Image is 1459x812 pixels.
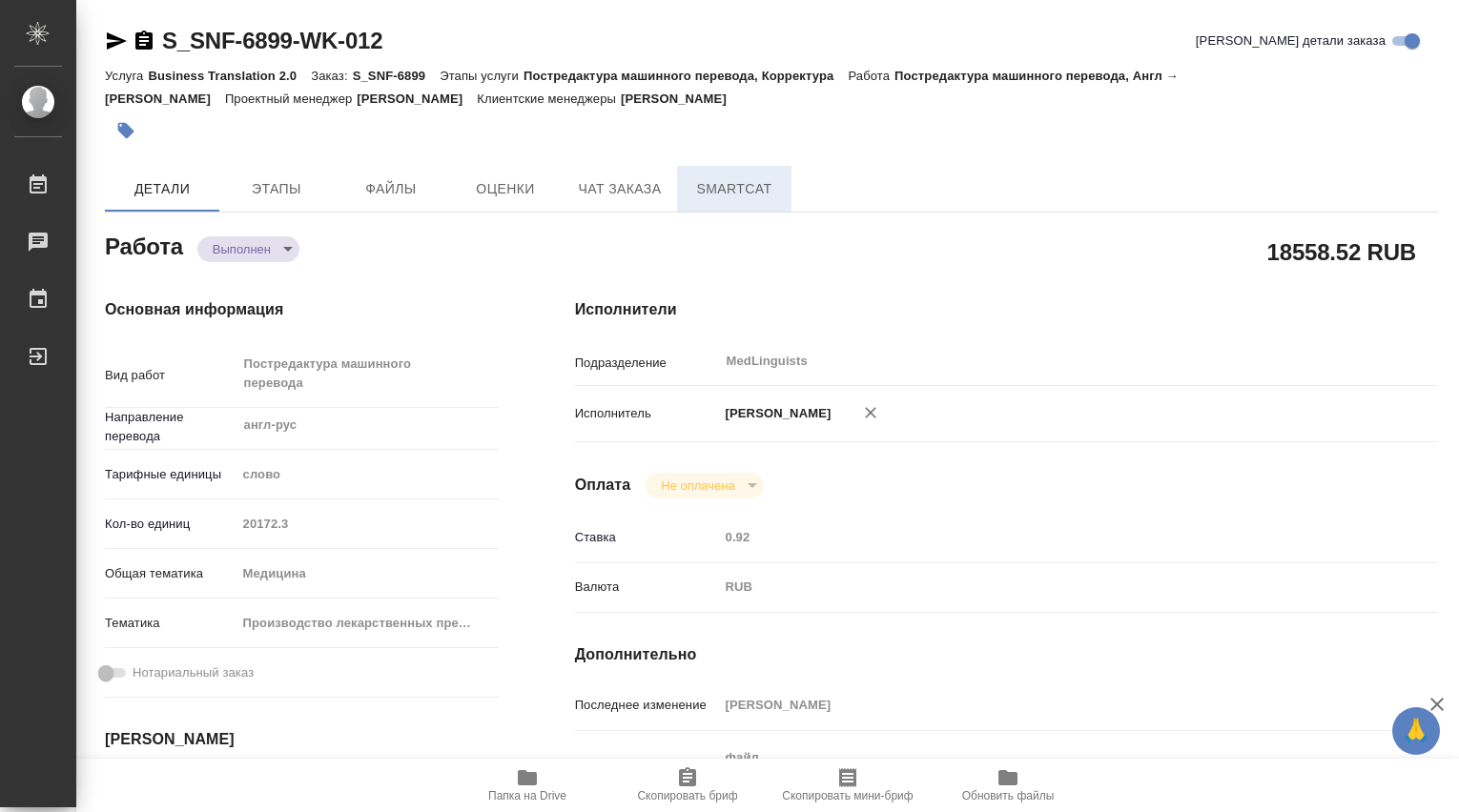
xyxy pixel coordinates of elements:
[488,789,566,802] span: Папка на Drive
[637,789,737,802] span: Скопировать бриф
[225,91,357,106] p: Проектный менеджер
[236,558,499,590] div: Медицина
[646,473,763,498] div: Выполнен
[148,69,311,83] p: Business Translation 2.0
[105,515,236,534] p: Кол-во единиц
[719,404,832,423] p: [PERSON_NAME]
[231,177,322,201] span: Этапы
[1267,235,1416,268] h2: 18558.52 RUB
[575,578,719,597] p: Валюта
[116,177,208,201] span: Детали
[311,69,352,83] p: Заказ:
[345,177,437,201] span: Файлы
[105,728,499,751] h4: [PERSON_NAME]
[105,110,147,152] button: Добавить тэг
[207,241,277,257] button: Выполнен
[1392,707,1440,755] button: 🙏
[105,366,236,385] p: Вид работ
[574,177,666,201] span: Чат заказа
[782,789,913,802] span: Скопировать мини-бриф
[105,30,128,52] button: Скопировать ссылку для ЯМессенджера
[440,69,524,83] p: Этапы услуги
[575,298,1438,321] h4: Исполнители
[719,523,1367,551] input: Пустое поле
[105,465,236,484] p: Тарифные единицы
[768,759,928,812] button: Скопировать мини-бриф
[688,177,780,201] span: SmartCat
[655,477,740,494] button: Не оплачена
[962,789,1055,802] span: Обновить файлы
[621,91,741,106] p: [PERSON_NAME]
[850,392,892,434] button: Удалить исполнителя
[162,28,382,53] a: S_SNF-6899-WK-012
[197,236,299,262] div: Выполнен
[524,69,848,83] p: Постредактура машинного перевода, Корректура
[575,696,719,715] p: Последнее изменение
[575,354,719,373] p: Подразделение
[719,691,1367,719] input: Пустое поле
[447,759,607,812] button: Папка на Drive
[105,228,183,262] h2: Работа
[848,69,894,83] p: Работа
[575,643,1438,666] h4: Дополнительно
[477,91,621,106] p: Клиентские менеджеры
[105,69,148,83] p: Услуга
[105,564,236,583] p: Общая тематика
[575,404,719,423] p: Исполнитель
[1196,31,1386,51] span: [PERSON_NAME] детали заказа
[575,528,719,547] p: Ставка
[105,408,236,446] p: Направление перевода
[133,30,155,52] button: Скопировать ссылку
[357,91,477,106] p: [PERSON_NAME]
[1400,711,1432,751] span: 🙏
[719,571,1367,603] div: RUB
[236,510,499,538] input: Пустое поле
[236,458,499,491] div: слово
[575,474,631,497] h4: Оплата
[607,759,768,812] button: Скопировать бриф
[353,69,441,83] p: S_SNF-6899
[105,298,499,321] h4: Основная информация
[236,607,499,639] div: Производство лекарственных препаратов
[133,663,254,682] span: Нотариальный заказ
[105,614,236,633] p: Тематика
[460,177,551,201] span: Оценки
[928,759,1088,812] button: Обновить файлы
